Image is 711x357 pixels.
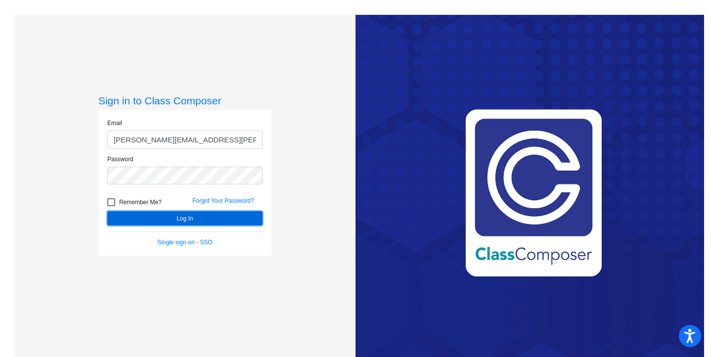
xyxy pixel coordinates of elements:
a: Forgot Your Password? [192,197,254,204]
span: Remember Me? [119,196,162,208]
button: Log In [107,211,263,225]
a: Single sign on - SSO [157,239,212,246]
h3: Sign in to Class Composer [98,94,271,107]
label: Email [107,119,122,128]
label: Password [107,155,133,164]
